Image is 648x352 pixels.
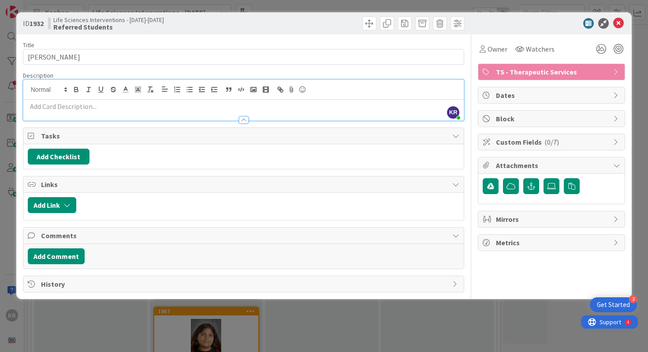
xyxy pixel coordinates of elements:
[496,237,609,248] span: Metrics
[590,297,637,312] div: Open Get Started checklist, remaining modules: 3
[496,90,609,101] span: Dates
[496,113,609,124] span: Block
[23,49,465,65] input: type card name here...
[41,279,448,289] span: History
[23,41,34,49] label: Title
[41,179,448,190] span: Links
[23,18,44,29] span: ID
[629,295,637,303] div: 3
[53,16,164,23] span: Life Sciences Interventions - [DATE]-[DATE]
[28,248,85,264] button: Add Comment
[53,23,164,30] b: Referred Students
[488,44,507,54] span: Owner
[41,230,448,241] span: Comments
[41,131,448,141] span: Tasks
[447,106,459,119] span: KR
[19,1,40,12] span: Support
[544,138,559,146] span: ( 0/7 )
[526,44,555,54] span: Watchers
[46,4,48,11] div: 4
[28,197,76,213] button: Add Link
[30,19,44,28] b: 1932
[28,149,89,165] button: Add Checklist
[496,214,609,225] span: Mirrors
[496,67,609,77] span: TS - Therapeutic Services
[23,71,53,79] span: Description
[496,160,609,171] span: Attachments
[597,300,630,309] div: Get Started
[496,137,609,147] span: Custom Fields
